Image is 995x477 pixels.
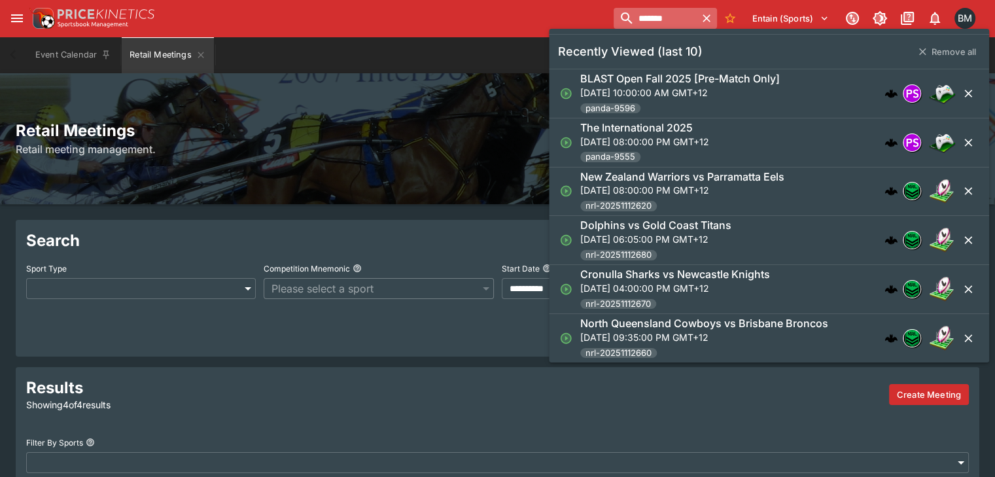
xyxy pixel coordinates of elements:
[896,7,919,30] button: Documentation
[26,263,67,274] p: Sport Type
[954,8,975,29] div: Byron Monk
[5,7,29,30] button: open drawer
[929,325,955,351] img: rugby_league.png
[58,22,128,27] img: Sportsbook Management
[559,332,572,345] svg: Open
[929,130,955,156] img: esports.png
[580,183,784,197] p: [DATE] 08:00:00 PM GMT+12
[884,332,898,345] div: cerberus
[889,384,969,405] button: Create a new meeting by adding events
[929,178,955,204] img: rugby_league.png
[929,227,955,253] img: rugby_league.png
[580,268,770,281] h6: Cronulla Sharks vs Newcastle Knights
[903,231,921,249] div: nrl
[868,7,892,30] button: Toggle light/dark mode
[923,7,947,30] button: Notifications
[559,136,572,149] svg: Open
[580,150,640,164] span: panda-9555
[16,120,979,141] h2: Retail Meetings
[614,8,696,29] input: search
[884,87,898,100] img: logo-cerberus.svg
[929,276,955,302] img: rugby_league.png
[27,37,119,73] button: Event Calendar
[884,136,898,149] div: cerberus
[502,263,540,274] p: Start Date
[264,263,350,274] p: Competition Mnemonic
[580,170,784,184] h6: New Zealand Warriors vs Parramatta Eels
[58,9,154,19] img: PriceKinetics
[26,378,326,398] h2: Results
[86,438,95,447] button: Filter By Sports
[884,283,898,296] img: logo-cerberus.svg
[903,85,920,102] img: pandascore.png
[559,283,572,296] svg: Open
[903,182,921,200] div: nrl
[841,7,864,30] button: Connected to PK
[884,185,898,198] div: cerberus
[884,185,898,198] img: logo-cerberus.svg
[929,80,955,107] img: esports.png
[580,330,828,344] p: [DATE] 09:35:00 PM GMT+12
[911,41,985,62] button: Remove all
[580,219,731,232] h6: Dolphins vs Gold Coast Titans
[884,87,898,100] div: cerberus
[580,102,640,115] span: panda-9596
[903,330,920,347] img: nrl.png
[884,234,898,247] img: logo-cerberus.svg
[903,329,921,347] div: nrl
[580,232,731,246] p: [DATE] 06:05:00 PM GMT+12
[884,332,898,345] img: logo-cerberus.svg
[903,280,921,298] div: nrl
[903,84,921,103] div: pandascore
[29,5,55,31] img: PriceKinetics Logo
[542,264,551,273] button: Start Date
[903,134,920,151] img: pandascore.png
[580,317,828,330] h6: North Queensland Cowboys vs Brisbane Broncos
[353,264,362,273] button: Competition Mnemonic
[903,232,920,249] img: nrl.png
[559,185,572,198] svg: Open
[951,4,979,33] button: Byron Monk
[903,183,920,200] img: nrl.png
[903,133,921,152] div: pandascore
[558,44,703,59] h5: Recently Viewed (last 10)
[580,281,770,295] p: [DATE] 04:00:00 PM GMT+12
[16,141,979,157] h6: Retail meeting management.
[580,121,693,135] h6: The International 2025
[720,8,741,29] button: No Bookmarks
[580,347,657,360] span: nrl-20251112660
[580,298,656,311] span: nrl-20251112670
[884,136,898,149] img: logo-cerberus.svg
[26,437,83,448] p: Filter By Sports
[580,249,657,262] span: nrl-20251112680
[903,281,920,298] img: nrl.png
[580,86,780,99] p: [DATE] 10:00:00 AM GMT+12
[26,230,969,251] h2: Search
[884,234,898,247] div: cerberus
[580,72,780,86] h6: BLAST Open Fall 2025 [Pre-Match Only]
[580,200,657,213] span: nrl-20251112620
[271,281,472,296] span: Please select a sport
[122,37,213,73] button: Retail Meetings
[26,398,326,412] p: Showing 4 of 4 results
[559,234,572,247] svg: Open
[744,8,837,29] button: Select Tenant
[559,87,572,100] svg: Open
[580,135,709,149] p: [DATE] 08:00:00 PM GMT+12
[884,283,898,296] div: cerberus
